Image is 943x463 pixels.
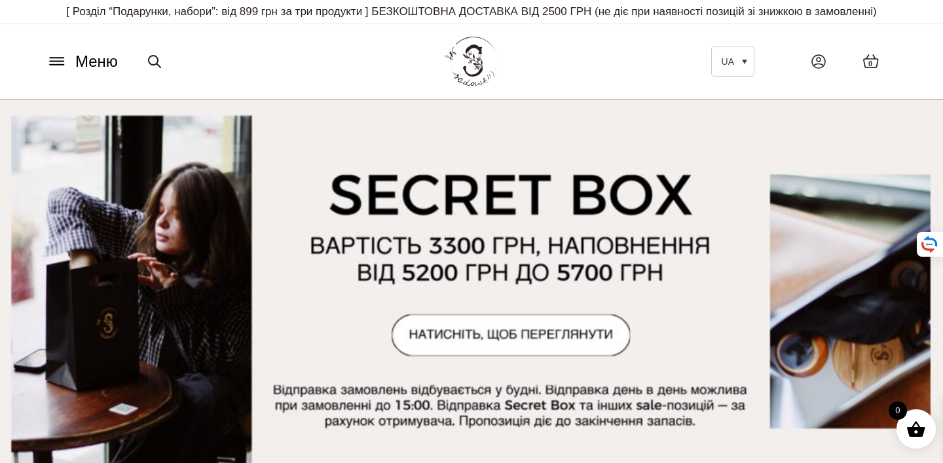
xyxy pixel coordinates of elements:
[445,37,498,86] img: BY SADOVSKIY
[711,46,754,77] a: UA
[889,401,907,420] span: 0
[722,56,734,67] span: UA
[75,50,118,73] span: Меню
[849,41,893,82] a: 0
[43,49,122,74] button: Меню
[868,58,872,69] span: 0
